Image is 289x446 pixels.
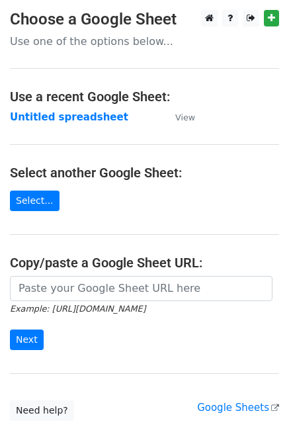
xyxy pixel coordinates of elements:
[10,34,279,48] p: Use one of the options below...
[10,400,74,421] a: Need help?
[10,255,279,271] h4: Copy/paste a Google Sheet URL:
[175,112,195,122] small: View
[10,111,128,123] a: Untitled spreadsheet
[10,10,279,29] h3: Choose a Google Sheet
[10,89,279,105] h4: Use a recent Google Sheet:
[10,191,60,211] a: Select...
[10,165,279,181] h4: Select another Google Sheet:
[162,111,195,123] a: View
[10,276,272,301] input: Paste your Google Sheet URL here
[10,304,145,314] small: Example: [URL][DOMAIN_NAME]
[10,330,44,350] input: Next
[197,402,279,414] a: Google Sheets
